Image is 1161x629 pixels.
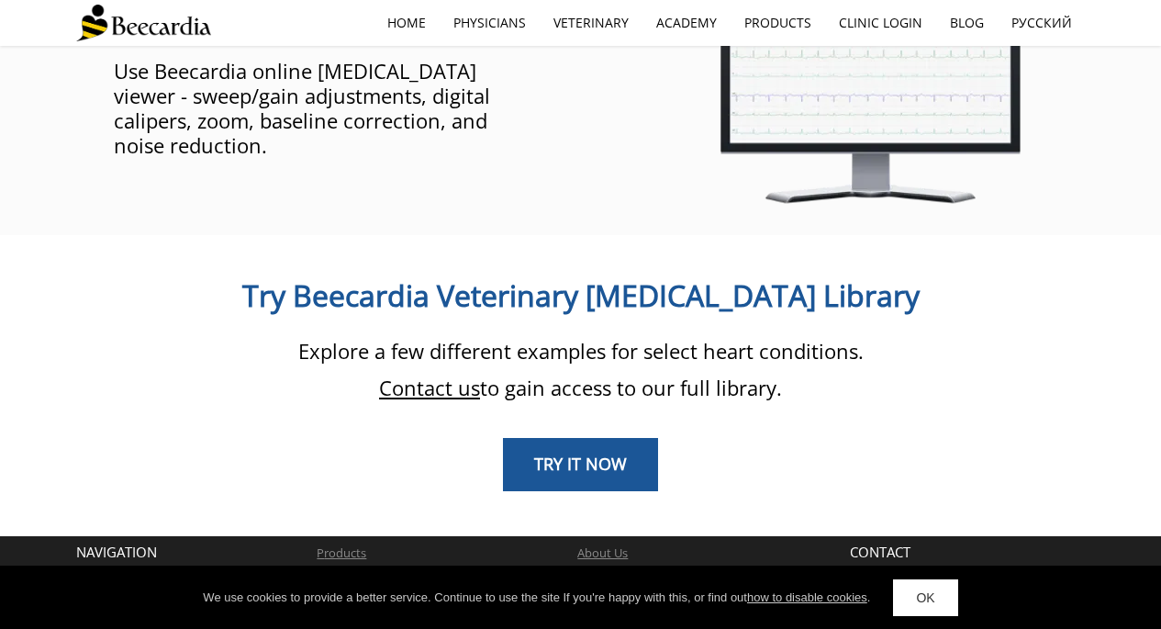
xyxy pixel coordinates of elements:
span: NAVIGATION [76,543,157,561]
span: Try Beecardia Veterinary [MEDICAL_DATA] Library [242,275,920,315]
span: Use Beecardia online [MEDICAL_DATA] viewer - sweep/gain adjustments, digital calipers, zoom, base... [114,57,490,159]
a: P [317,545,324,561]
img: Beecardia [76,5,211,41]
a: Academy [642,2,731,44]
span: CONTACT [850,543,910,561]
span: Explore a few different examples for select heart conditions. [298,337,864,365]
a: TRY IT NOW [503,438,658,491]
a: Clinic Login [825,2,936,44]
a: About Us [577,545,628,561]
a: Physicians [440,2,540,44]
a: Products [731,2,825,44]
a: Русский [998,2,1086,44]
a: Veterinary [540,2,642,44]
span: to gain access to our full library. [379,374,782,401]
a: how to disable cookies [747,590,867,604]
a: home [374,2,440,44]
a: Blog [936,2,998,44]
a: roducts [324,545,366,561]
a: Contact us [379,374,480,401]
a: OK [893,579,957,616]
div: We use cookies to provide a better service. Continue to use the site If you're happy with this, o... [203,589,870,607]
span: TRY IT NOW [534,453,627,475]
